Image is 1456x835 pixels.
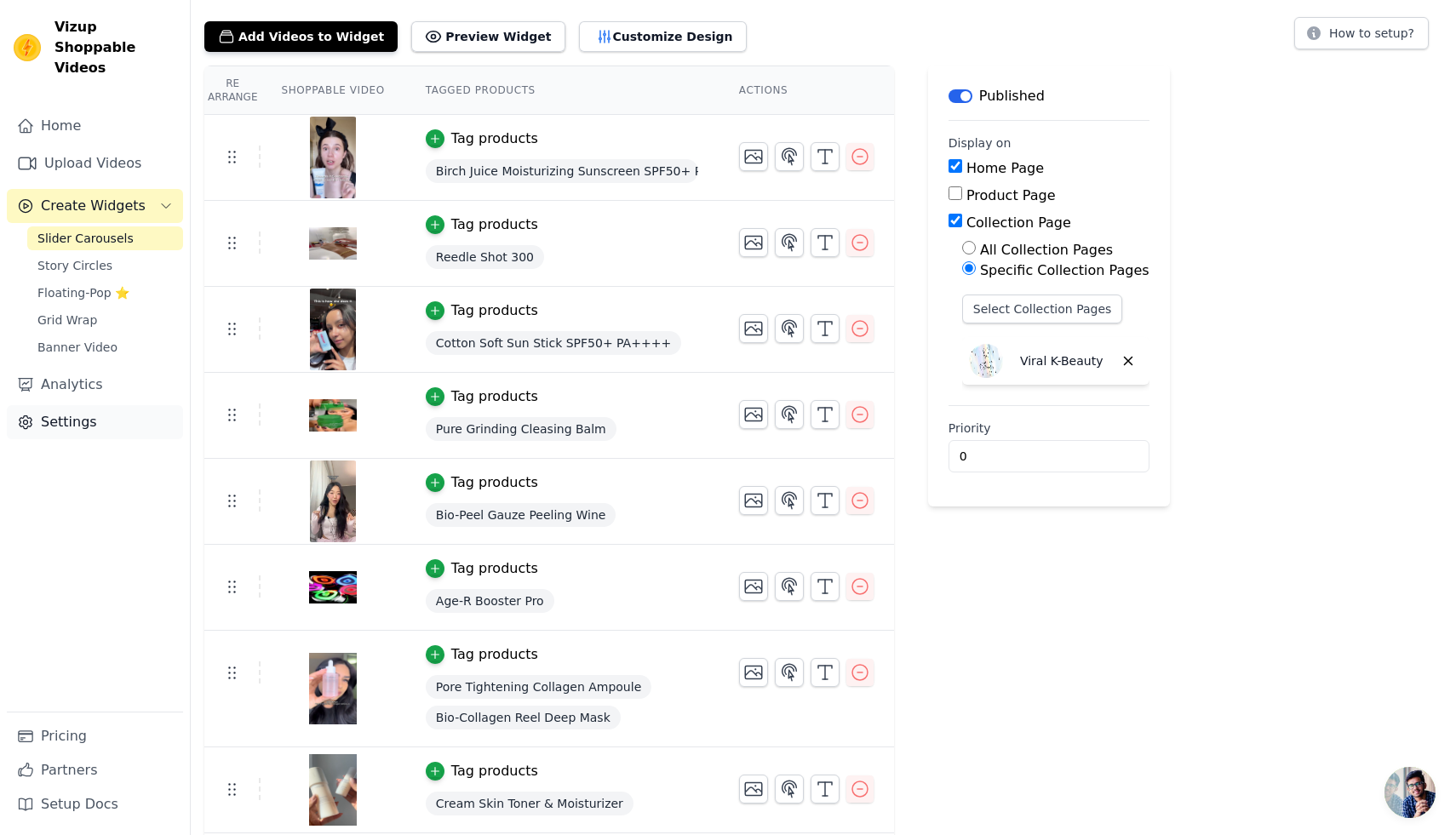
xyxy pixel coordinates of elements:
button: How to setup? [1294,17,1429,49]
span: Pure Grinding Cleasing Balm [426,417,616,441]
span: Reedle Shot 300 [426,245,544,269]
a: Grid Wrap [27,308,183,332]
span: Bio-Collagen Reel Deep Mask [426,706,621,729]
span: Birch Juice Moisturizing Sunscreen SPF50+ PA++++ [426,159,698,183]
button: Create Widgets [7,189,183,223]
button: Add Videos to Widget [204,21,398,52]
img: tn-b1f830edbbad499b83708749530ef231.png [309,375,357,456]
a: How to setup? [1294,29,1429,45]
a: Story Circles [27,254,183,277]
th: Shoppable Video [261,66,404,115]
a: Partners [7,753,183,787]
button: Change Thumbnail [739,486,768,515]
label: Priority [949,420,1149,437]
button: Customize Design [579,21,747,52]
img: tn-6e1488f11e4945b6ab2c5918cfcb6b1b.png [309,203,357,284]
button: Change Thumbnail [739,142,768,171]
button: Tag products [426,386,538,407]
div: Tag products [451,386,538,407]
label: Specific Collection Pages [980,262,1149,278]
button: Change Thumbnail [739,400,768,429]
img: tn-4eaee93f9c774bcdac5b5b0946c88bc1.png [309,749,357,831]
a: Floating-Pop ⭐ [27,281,183,305]
legend: Display on [949,134,1012,152]
span: Pore Tightening Collagen Ampoule [426,675,651,699]
a: Upload Videos [7,146,183,180]
span: Slider Carousels [37,230,134,247]
div: Tag products [451,300,538,321]
div: Tag products [451,472,538,493]
button: Tag products [426,129,538,149]
span: Story Circles [37,257,112,274]
button: Tag products [426,214,538,235]
img: Vizup [14,34,41,61]
span: Banner Video [37,339,118,356]
th: Re Arrange [204,66,261,115]
span: Vizup Shoppable Videos [54,17,176,78]
img: tn-caa8d66de2414dba89fe332fc7d3cbd4.png [309,546,357,628]
div: Tag products [451,558,538,579]
span: Bio-Peel Gauze Peeling Wine [426,503,616,527]
span: Grid Wrap [37,312,97,329]
span: Create Widgets [41,196,146,216]
button: Delete collection [1114,346,1143,375]
p: Published [979,86,1045,106]
button: Change Thumbnail [739,228,768,257]
a: Analytics [7,368,183,402]
img: tn-f1b0ded609384abbb129b87b2ccdb77a.png [309,460,357,542]
div: Tag products [451,761,538,781]
th: Tagged Products [405,66,719,115]
button: Change Thumbnail [739,775,768,804]
a: Setup Docs [7,787,183,821]
button: Change Thumbnail [739,572,768,601]
label: Home Page [966,160,1044,176]
button: Tag products [426,558,538,579]
label: Product Page [966,187,1056,203]
span: Cream Skin Toner & Moisturizer [426,792,633,815]
p: Viral K-Beauty [1020,352,1103,369]
a: Settings [7,405,183,439]
a: Home [7,109,183,143]
span: Age-R Booster Pro [426,589,554,613]
span: Floating-Pop ⭐ [37,284,129,301]
img: tn-3d7b7eb4b9f342be9e1da404efd8a856.png [309,648,357,729]
button: Tag products [426,644,538,665]
a: Chat öffnen [1384,767,1436,818]
img: tn-e708619040cc4365a5cce87a7147fe50.png [309,289,357,370]
button: Tag products [426,300,538,321]
button: Tag products [426,472,538,493]
span: Cotton Soft Sun Stick SPF50+ PA++++ [426,331,681,355]
img: Viral K-Beauty [969,344,1003,378]
div: Tag products [451,214,538,235]
button: Tag products [426,761,538,781]
div: Tag products [451,644,538,665]
th: Actions [719,66,894,115]
a: Slider Carousels [27,226,183,250]
button: Change Thumbnail [739,314,768,343]
button: Select Collection Pages [962,295,1123,323]
img: tn-7175dfb26232421e86053af2ad7aca6f.png [309,117,357,198]
button: Change Thumbnail [739,658,768,687]
div: Tag products [451,129,538,149]
button: Preview Widget [411,21,565,52]
a: Banner Video [27,335,183,359]
a: Pricing [7,719,183,753]
label: Collection Page [966,214,1071,231]
label: All Collection Pages [980,242,1113,258]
